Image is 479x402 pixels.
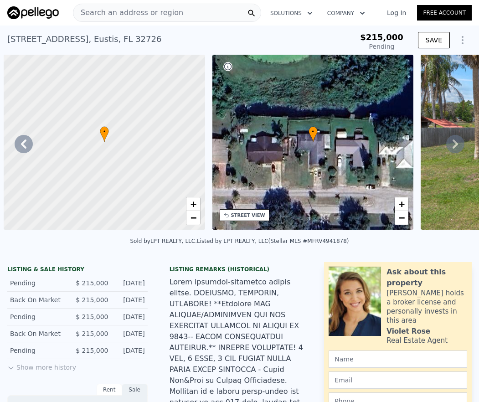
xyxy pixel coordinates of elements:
[7,6,59,19] img: Pellego
[386,267,467,289] div: Ask about this property
[116,278,145,288] div: [DATE]
[130,238,197,244] div: Sold by LPT REALTY, LLC .
[395,211,408,225] a: Zoom out
[10,278,68,288] div: Pending
[10,346,68,355] div: Pending
[170,266,310,273] div: Listing Remarks (Historical)
[386,289,467,325] div: [PERSON_NAME] holds a broker license and personally invests in this area
[399,212,405,223] span: −
[100,128,109,136] span: •
[320,5,372,21] button: Company
[122,384,148,396] div: Sale
[10,295,68,304] div: Back On Market
[73,7,183,18] span: Search an address or region
[7,33,161,46] div: [STREET_ADDRESS] , Eustis , FL 32726
[76,313,108,320] span: $ 215,000
[453,31,472,49] button: Show Options
[76,296,108,304] span: $ 215,000
[360,42,403,51] div: Pending
[7,266,148,275] div: LISTING & SALE HISTORY
[10,312,68,321] div: Pending
[399,198,405,210] span: +
[116,346,145,355] div: [DATE]
[329,371,467,389] input: Email
[76,347,108,354] span: $ 215,000
[263,5,320,21] button: Solutions
[97,384,122,396] div: Rent
[10,329,68,338] div: Back On Market
[186,211,200,225] a: Zoom out
[7,359,76,372] button: Show more history
[76,279,108,287] span: $ 215,000
[231,212,265,219] div: STREET VIEW
[395,197,408,211] a: Zoom in
[190,212,196,223] span: −
[116,329,145,338] div: [DATE]
[190,198,196,210] span: +
[360,32,403,42] span: $215,000
[329,350,467,368] input: Name
[116,312,145,321] div: [DATE]
[418,32,450,48] button: SAVE
[116,295,145,304] div: [DATE]
[76,330,108,337] span: $ 215,000
[100,126,109,142] div: •
[309,126,318,142] div: •
[186,197,200,211] a: Zoom in
[386,336,448,345] div: Real Estate Agent
[376,8,417,17] a: Log In
[197,238,349,244] div: Listed by LPT REALTY, LLC (Stellar MLS #MFRV4941878)
[417,5,472,21] a: Free Account
[386,327,430,336] div: Violet Rose
[309,128,318,136] span: •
